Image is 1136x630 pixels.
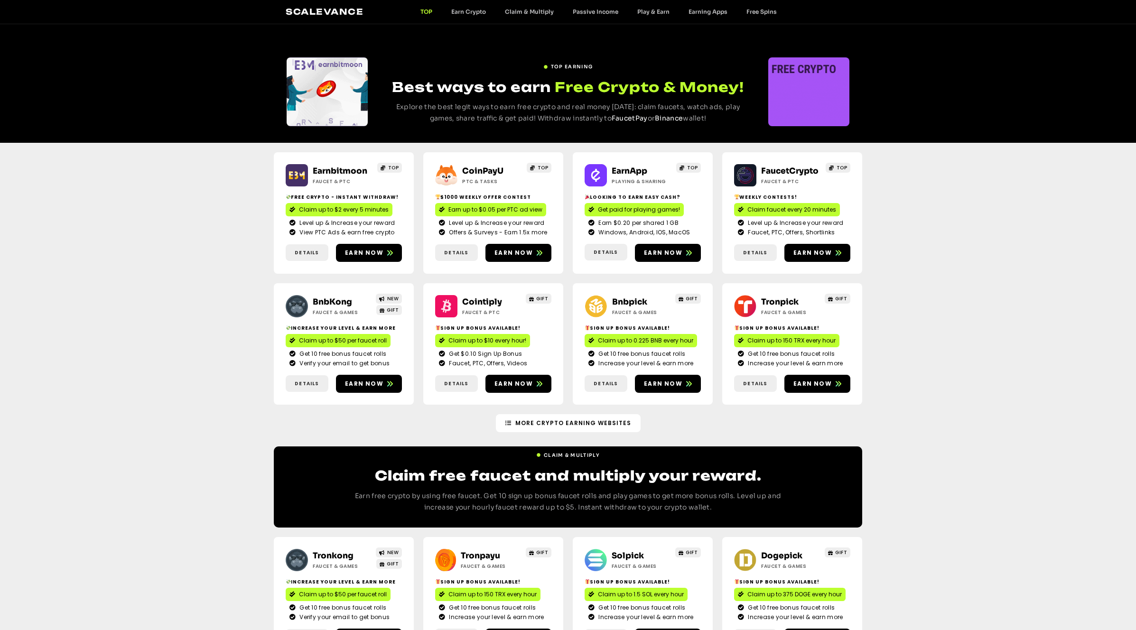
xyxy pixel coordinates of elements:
span: Earn $0.20 per shared 1 GB [596,219,679,227]
span: Increase your level & earn more [596,613,693,621]
a: TOP [676,163,701,173]
a: Earn Crypto [442,8,495,15]
span: Details [594,380,618,387]
span: Claim & Multiply [544,452,600,459]
span: Verify your email to get bonus [297,359,390,368]
span: Claim up to 0.225 BNB every hour [598,336,693,345]
span: Level up & Increase your reward [447,219,544,227]
span: Details [295,249,319,256]
a: NEW [376,294,402,304]
a: Claim up to $10 every hour! [435,334,530,347]
span: Earn now [644,380,682,388]
span: Claim up to $50 per faucet roll [299,590,387,599]
a: Solpick [612,551,644,561]
span: Claim up to $10 every hour! [448,336,526,345]
span: Earn now [793,380,832,388]
h2: Increase your level & earn more [286,578,402,585]
h2: Sign Up Bonus Available! [585,324,701,332]
a: Scalevance [286,7,363,17]
a: Cointiply [462,297,502,307]
a: GIFT [376,305,402,315]
a: FaucetCrypto [761,166,819,176]
a: Claim up to 1.5 SOL every hour [585,588,688,601]
a: TOP [411,8,442,15]
span: Earn now [345,380,383,388]
nav: Menu [411,8,786,15]
img: 🎁 [436,579,440,584]
a: Earn up to $0.05 per PTC ad view [435,203,546,216]
span: GIFT [686,295,698,302]
span: Details [295,380,319,387]
img: 💸 [286,325,291,330]
a: Earn now [635,244,701,262]
a: GIFT [825,294,851,304]
img: 🎁 [585,325,590,330]
a: EarnApp [612,166,647,176]
span: Get 10 free bonus faucet rolls [297,603,386,612]
a: TOP [377,163,402,173]
h2: Claim free faucet and multiply your reward. [340,466,796,485]
span: Get 10 free bonus faucet rolls [447,603,536,612]
div: Slides [768,57,849,126]
span: GIFT [387,306,399,314]
a: Earnbitmoon [313,166,367,176]
h2: Sign up bonus available! [435,324,551,332]
a: GIFT [526,294,552,304]
a: GIFT [526,547,552,557]
h2: Faucet & PTC [761,178,820,185]
a: GIFT [376,559,402,569]
span: View PTC Ads & earn free crypto [297,228,394,237]
span: Increase your level & earn more [596,359,693,368]
img: 💸 [286,579,291,584]
a: Play & Earn [628,8,679,15]
span: Claim up to 375 DOGE every hour [747,590,842,599]
h2: Sign Up Bonus Available! [435,578,551,585]
span: GIFT [536,549,548,556]
a: CoinPayU [462,166,503,176]
h2: Faucet & Games [313,309,372,316]
a: Bnbpick [612,297,647,307]
span: GIFT [387,560,399,567]
h2: Faucet & Games [612,563,671,570]
h2: Faucet & Games [461,563,520,570]
span: Best ways to earn [392,79,551,95]
span: TOP [538,164,549,171]
a: NEW [376,547,402,557]
span: TOP [388,164,399,171]
span: Details [743,380,767,387]
h2: Increase your level & earn more [286,324,402,332]
span: Windows, Android, IOS, MacOS [596,228,690,237]
span: NEW [387,295,399,302]
h2: Faucet & Games [313,563,372,570]
span: Get paid for playing games! [598,205,680,214]
span: Claim up to 150 TRX every hour [747,336,836,345]
div: Slides [287,57,368,126]
a: Claim faucet every 20 minutes [734,203,840,216]
span: Get 10 free bonus faucet rolls [745,350,835,358]
h2: Faucet & PTC [313,178,372,185]
span: Increase your level & earn more [447,613,544,621]
a: BnbKong [313,297,352,307]
span: Level up & Increase your reward [745,219,843,227]
span: Offers & Surveys - Earn 1.5x more [447,228,547,237]
span: Details [743,249,767,256]
h2: Free crypto - Instant withdraw! [286,194,402,201]
span: Get $0.10 Sign Up Bonus [447,350,522,358]
span: GIFT [536,295,548,302]
a: FaucetPay [612,114,648,122]
span: Details [444,380,468,387]
a: Claim up to $2 every 5 minutes [286,203,392,216]
a: Claim up to $50 per faucet roll [286,588,391,601]
a: Claim up to 0.225 BNB every hour [585,334,697,347]
span: Increase your level & earn more [745,613,843,621]
a: TOP [527,163,551,173]
img: 🎁 [585,579,590,584]
a: Earn now [635,375,701,393]
h2: Sign Up Bonus Available! [734,324,850,332]
h2: Faucet & PTC [462,309,521,316]
span: Earn now [345,249,383,257]
h2: Playing & Sharing [612,178,671,185]
a: GIFT [675,294,701,304]
span: Faucet, PTC, Offers, Shortlinks [745,228,835,237]
a: More Crypto Earning Websites [496,414,641,432]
